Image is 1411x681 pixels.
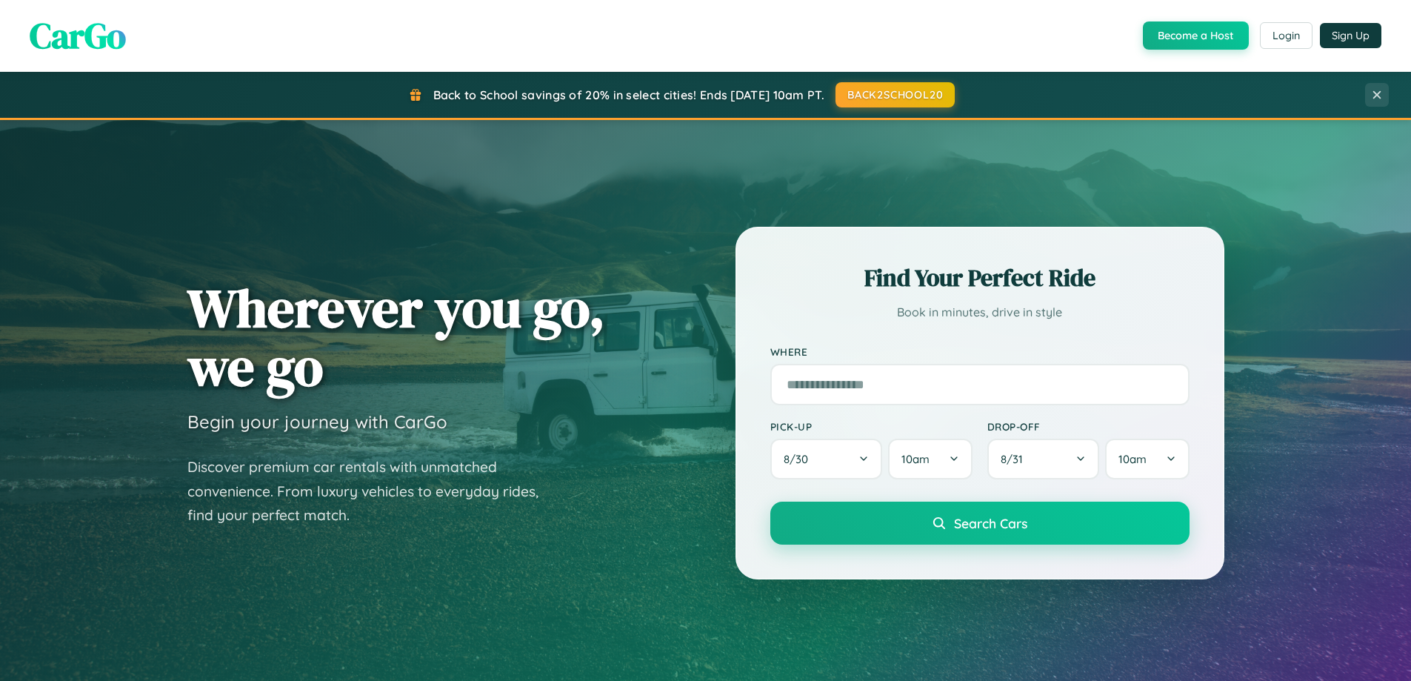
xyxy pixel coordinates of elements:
button: BACK2SCHOOL20 [835,82,955,107]
button: 8/31 [987,439,1100,479]
button: 8/30 [770,439,883,479]
button: 10am [888,439,972,479]
span: 8 / 30 [784,452,815,466]
h3: Begin your journey with CarGo [187,411,447,433]
span: Back to School savings of 20% in select cities! Ends [DATE] 10am PT. [433,87,824,102]
button: Sign Up [1320,23,1381,48]
span: 8 / 31 [1001,452,1030,466]
span: 10am [901,452,930,466]
button: Login [1260,22,1312,49]
p: Discover premium car rentals with unmatched convenience. From luxury vehicles to everyday rides, ... [187,455,558,528]
label: Drop-off [987,420,1190,433]
h2: Find Your Perfect Ride [770,262,1190,294]
button: 10am [1105,439,1189,479]
button: Search Cars [770,502,1190,545]
button: Become a Host [1143,21,1249,50]
label: Pick-up [770,420,973,433]
span: CarGo [30,11,126,60]
span: Search Cars [954,515,1027,531]
p: Book in minutes, drive in style [770,302,1190,323]
label: Where [770,345,1190,358]
h1: Wherever you go, we go [187,279,605,396]
span: 10am [1118,452,1147,466]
